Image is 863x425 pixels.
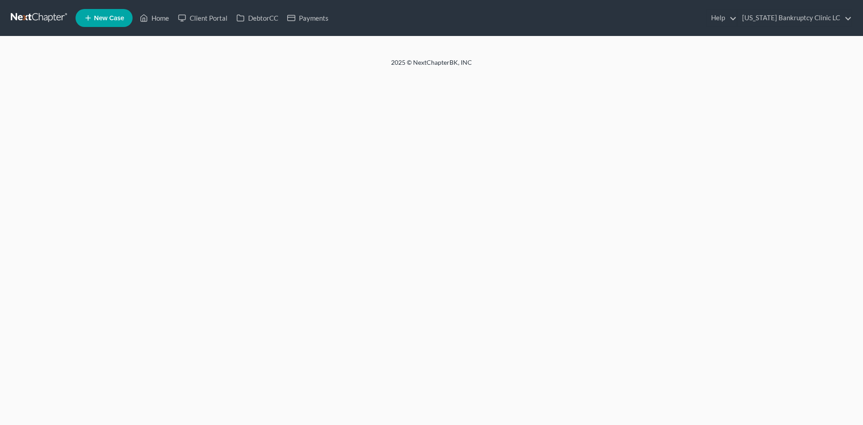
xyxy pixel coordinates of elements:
[135,10,173,26] a: Home
[173,10,232,26] a: Client Portal
[707,10,737,26] a: Help
[175,58,688,74] div: 2025 © NextChapterBK, INC
[76,9,133,27] new-legal-case-button: New Case
[232,10,283,26] a: DebtorCC
[738,10,852,26] a: [US_STATE] Bankruptcy Clinic LC
[283,10,333,26] a: Payments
